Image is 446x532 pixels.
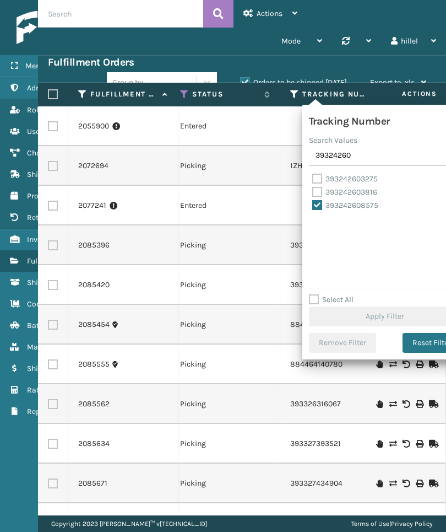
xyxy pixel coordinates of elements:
a: 2085634 [78,438,110,449]
a: 393323192270 [290,240,341,250]
a: 2055900 [78,121,109,132]
td: Picking [170,305,280,345]
span: Channels [27,148,59,158]
i: Void Label [403,400,409,408]
div: Group by [112,77,143,88]
label: 393242603816 [312,187,377,197]
td: Picking [170,384,280,424]
i: On Hold [376,361,383,368]
span: Roles [27,105,46,115]
i: Change shipping [389,400,396,408]
i: Void Label [403,480,409,487]
i: Void Label [403,361,409,368]
label: Status [192,89,259,99]
label: Fulfillment Order Id [90,89,157,99]
h4: Tracking Number [309,111,390,128]
td: Picking [170,265,280,305]
i: Print Label [416,361,422,368]
span: Actions [367,85,444,103]
button: Remove Filter [309,333,376,353]
i: Change shipping [389,480,396,487]
i: Mark as Shipped [429,480,436,487]
i: On Hold [376,440,383,448]
a: 393327434904 [290,479,342,488]
h3: Fulfillment Orders [48,56,134,69]
label: 393242608575 [312,201,378,210]
i: Mark as Shipped [429,440,436,448]
a: 2085454 [78,319,110,330]
span: Actions [257,9,282,18]
span: Containers [27,299,65,309]
span: Users [27,127,46,136]
div: hillel [391,28,436,55]
a: 1ZH0R7060314248781 [290,161,366,170]
span: Mode [281,36,301,46]
span: Rate Calculator [27,385,81,395]
label: Tracking Number [302,89,369,99]
i: Print Label [416,480,422,487]
span: Shipment Cost [27,364,78,373]
i: Change shipping [389,361,396,368]
td: Picking [170,424,280,464]
span: Products [27,191,58,201]
a: 2077241 [78,200,106,211]
a: Privacy Policy [391,520,433,528]
a: 393323946181 [290,280,340,289]
a: 2085555 [78,359,110,370]
span: Inventory [27,235,59,244]
a: 884464140780 [290,359,342,369]
a: 2085562 [78,399,110,410]
i: Void Label [403,440,409,448]
a: Terms of Use [351,520,389,528]
td: Entered [170,186,280,225]
td: Picking [170,345,280,384]
a: 884462988198 [290,320,344,329]
td: Picking [170,146,280,186]
a: 393326316067 [290,399,341,409]
i: Print Label [416,400,422,408]
span: Batches [27,321,55,330]
i: Mark as Shipped [429,361,436,368]
i: Change shipping [389,440,396,448]
i: On Hold [376,480,383,487]
a: 2085396 [78,240,110,251]
td: Entered [170,106,280,146]
label: 393242603275 [312,174,378,184]
label: Orders to be shipped [DATE] [240,78,347,87]
span: Shipment Status [27,278,85,287]
label: Search Values [309,135,357,146]
td: Picking [170,225,280,265]
i: Print Label [416,440,422,448]
span: Shipping Carriers [27,170,87,179]
span: Export to .xls [370,78,415,87]
img: logo [17,11,121,44]
span: Return Addresses [27,213,87,222]
a: 2072694 [78,160,108,171]
span: Administration [27,83,79,93]
div: | [351,515,433,532]
span: Fulfillment Orders [27,256,89,266]
a: 2085671 [78,478,107,489]
i: Mark as Shipped [429,400,436,408]
a: 2085420 [78,280,110,291]
span: Menu [25,61,45,71]
i: On Hold [376,400,383,408]
a: 393327393521 [290,439,341,448]
span: Marketplace Orders [27,342,95,352]
td: Picking [170,464,280,503]
label: Select All [309,295,353,304]
p: Copyright 2023 [PERSON_NAME]™ v [TECHNICAL_ID] [51,515,207,532]
span: Reports [27,407,54,416]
